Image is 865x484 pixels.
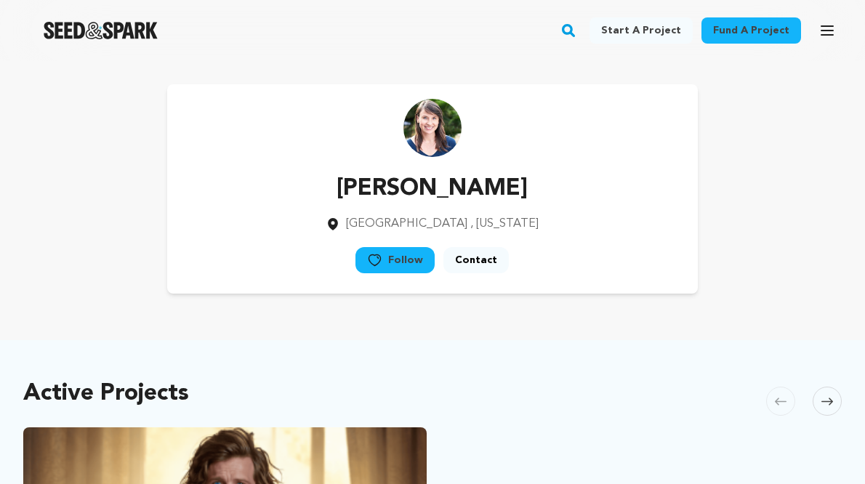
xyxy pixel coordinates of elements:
[346,218,467,230] span: [GEOGRAPHIC_DATA]
[326,172,539,206] p: [PERSON_NAME]
[443,247,509,273] a: Contact
[403,99,462,157] img: https://seedandspark-static.s3.us-east-2.amazonaws.com/images/User/000/000/337/medium/Emily.jpg i...
[23,384,189,404] h2: Active Projects
[44,22,158,39] a: Seed&Spark Homepage
[355,247,435,273] a: Follow
[701,17,801,44] a: Fund a project
[590,17,693,44] a: Start a project
[470,218,539,230] span: , [US_STATE]
[44,22,158,39] img: Seed&Spark Logo Dark Mode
